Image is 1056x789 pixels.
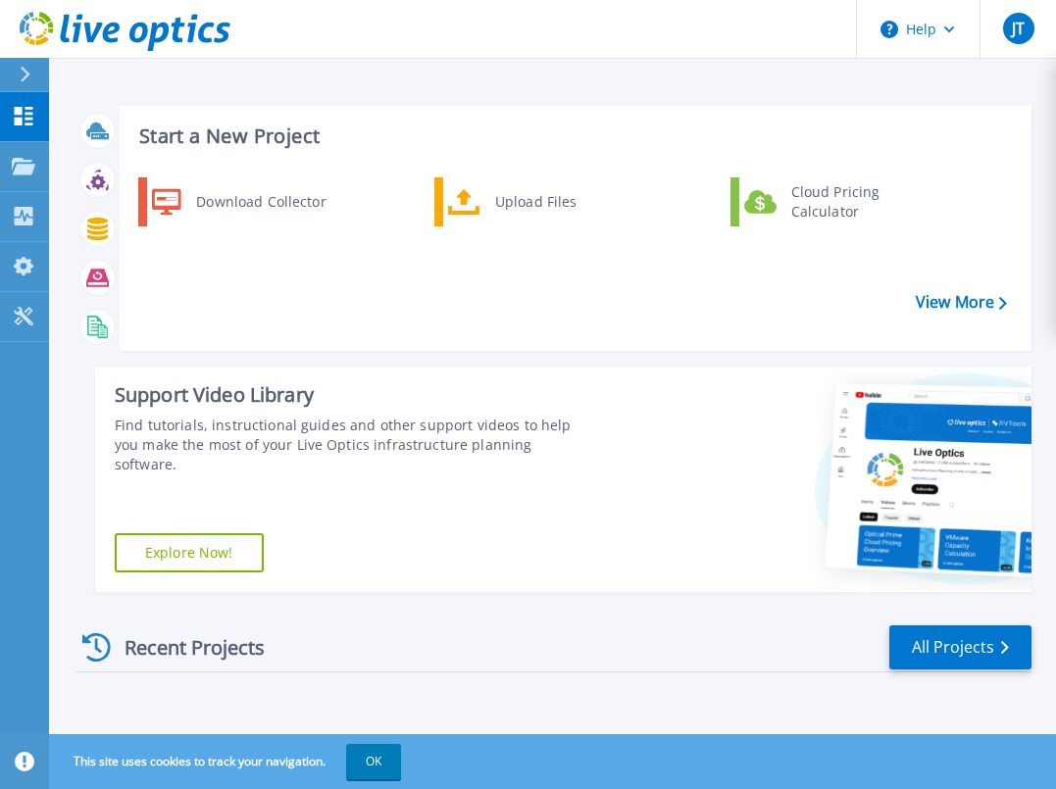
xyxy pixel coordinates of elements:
[138,177,339,226] a: Download Collector
[139,125,1006,147] h3: Start a New Project
[434,177,635,226] a: Upload Files
[54,744,401,779] span: This site uses cookies to track your navigation.
[115,416,598,474] div: Find tutorials, instructional guides and other support videos to help you make the most of your L...
[115,382,598,408] div: Support Video Library
[485,182,630,222] div: Upload Files
[1012,21,1025,36] span: JT
[186,182,334,222] div: Download Collector
[889,625,1031,669] a: All Projects
[346,744,401,779] button: OK
[115,533,264,572] a: Explore Now!
[916,293,1007,312] a: View More
[781,182,927,222] div: Cloud Pricing Calculator
[730,177,931,226] a: Cloud Pricing Calculator
[75,623,291,671] div: Recent Projects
